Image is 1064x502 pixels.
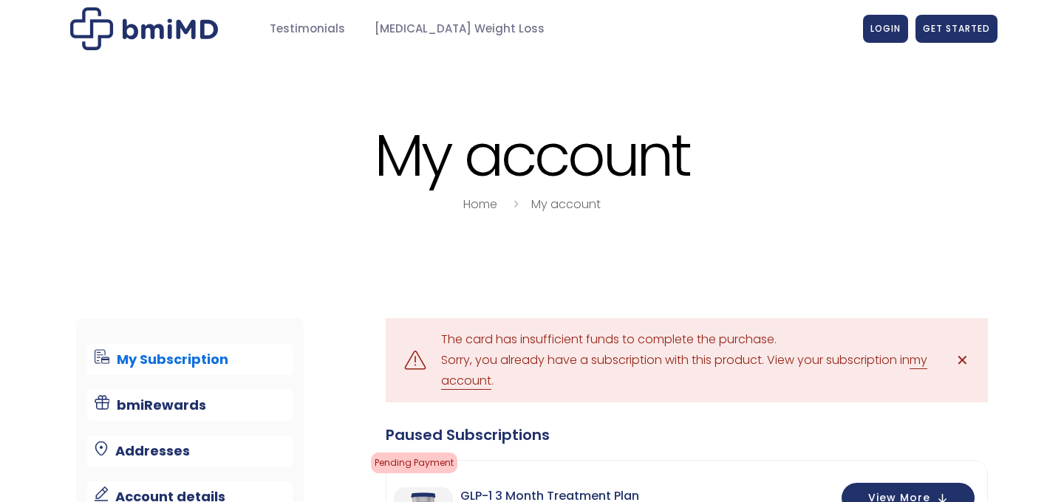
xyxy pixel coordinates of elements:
[923,22,990,35] span: GET STARTED
[870,22,901,35] span: LOGIN
[915,15,997,43] a: GET STARTED
[508,196,524,213] i: breadcrumbs separator
[463,196,497,213] a: Home
[66,124,997,187] h1: My account
[947,345,977,375] a: ✕
[371,453,457,473] span: Pending Payment
[531,196,601,213] a: My account
[375,21,545,38] span: [MEDICAL_DATA] Weight Loss
[441,329,932,391] div: The card has insufficient funds to complete the purchase. Sorry, you already have a subscription ...
[386,424,988,445] div: Paused Subscriptions
[360,15,559,44] a: [MEDICAL_DATA] Weight Loss
[863,15,908,43] a: LOGIN
[270,21,345,38] span: Testimonials
[255,15,360,44] a: Testimonials
[87,436,293,467] a: Addresses
[70,7,218,50] img: My account
[87,344,293,375] a: My Subscription
[87,390,293,421] a: bmiRewards
[956,350,969,371] span: ✕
